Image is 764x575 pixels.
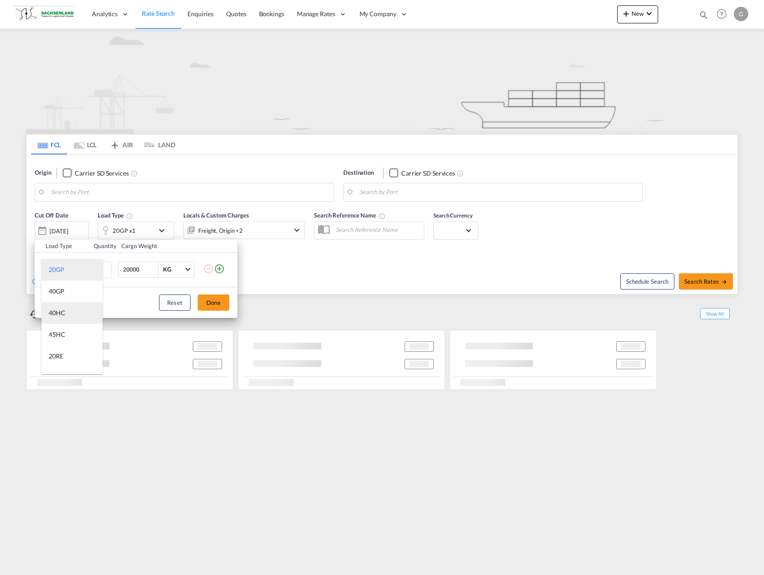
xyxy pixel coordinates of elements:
div: 45HC [49,330,65,339]
div: 40HC [49,308,65,317]
div: 40RE [49,373,64,382]
div: 40GP [49,287,64,296]
div: 20RE [49,352,64,361]
div: 20GP [49,265,64,274]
